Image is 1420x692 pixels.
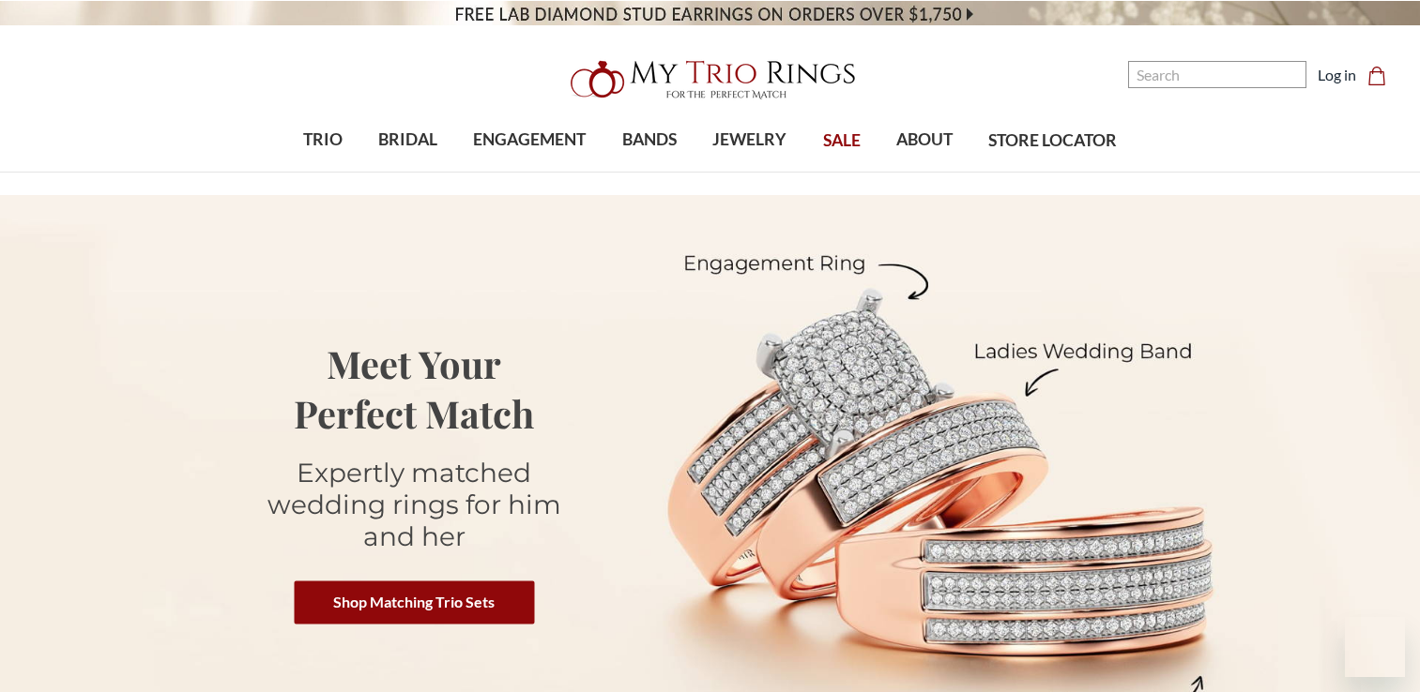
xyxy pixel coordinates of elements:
[804,111,878,172] a: SALE
[303,128,343,152] span: TRIO
[473,128,586,152] span: ENGAGEMENT
[823,128,861,153] span: SALE
[455,110,603,171] a: ENGAGEMENT
[695,110,804,171] a: JEWELRY
[313,171,332,173] button: submenu toggle
[1345,617,1405,677] iframe: Button to launch messaging window
[970,111,1135,172] a: STORE LOCATOR
[741,171,759,173] button: submenu toggle
[378,128,437,152] span: BRIDAL
[915,171,934,173] button: submenu toggle
[1367,64,1397,86] a: Cart with 0 items
[640,171,659,173] button: submenu toggle
[399,171,418,173] button: submenu toggle
[604,110,695,171] a: BANDS
[1367,67,1386,85] svg: cart.cart_preview
[622,128,677,152] span: BANDS
[412,50,1008,110] a: My Trio Rings
[988,128,1117,153] span: STORE LOCATOR
[712,128,786,152] span: JEWELRY
[896,128,953,152] span: ABOUT
[1128,61,1306,88] input: Search
[520,171,539,173] button: submenu toggle
[878,110,970,171] a: ABOUT
[285,110,360,171] a: TRIO
[1318,64,1356,86] a: Log in
[360,110,455,171] a: BRIDAL
[294,581,534,624] a: Shop Matching Trio Sets
[560,50,861,110] img: My Trio Rings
